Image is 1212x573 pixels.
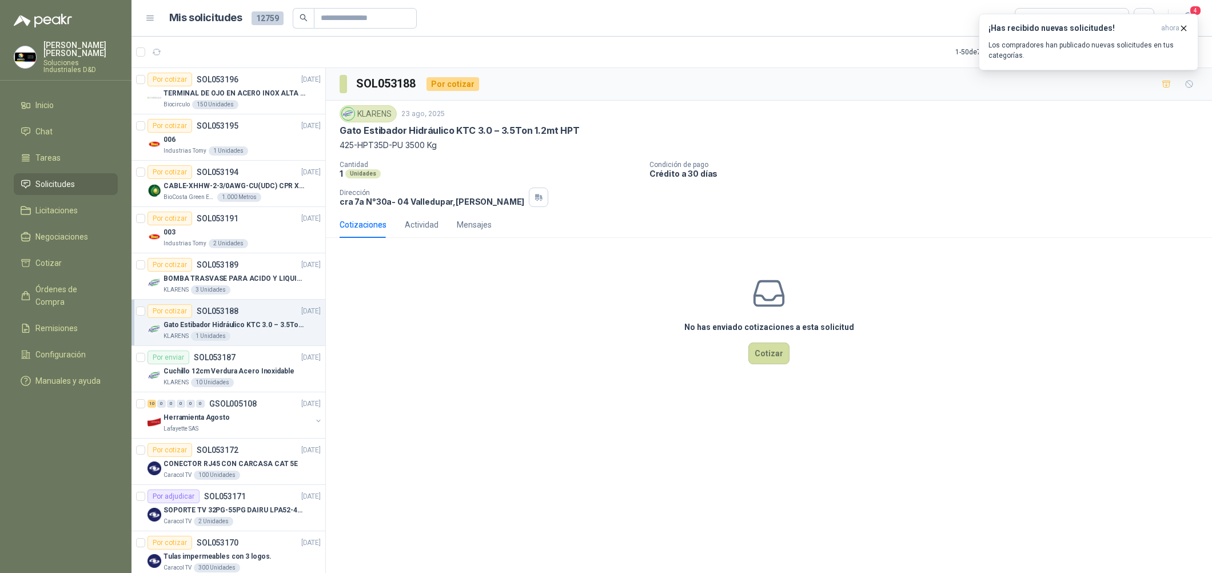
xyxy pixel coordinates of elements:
[340,161,640,169] p: Cantidad
[147,415,161,429] img: Company Logo
[979,14,1198,70] button: ¡Has recibido nuevas solicitudes!ahora Los compradores han publicado nuevas solicitudes en tus ca...
[191,285,230,295] div: 3 Unidades
[356,75,417,93] h3: SOL053188
[340,105,397,122] div: KLARENS
[167,400,176,408] div: 0
[191,378,234,387] div: 10 Unidades
[147,212,192,225] div: Por cotizar
[147,351,189,364] div: Por enviar
[147,554,161,568] img: Company Logo
[194,517,233,526] div: 2 Unidades
[301,213,321,224] p: [DATE]
[955,43,1030,61] div: 1 - 50 de 7624
[14,344,118,365] a: Configuración
[342,108,354,120] img: Company Logo
[131,346,325,392] a: Por enviarSOL053187[DATE] Company LogoCuchillo 12cm Verdura Acero InoxidableKLARENS10 Unidades
[35,322,78,335] span: Remisiones
[164,146,206,156] p: Industrias Tomy
[426,77,479,91] div: Por cotizar
[35,178,75,190] span: Solicitudes
[301,260,321,270] p: [DATE]
[131,300,325,346] a: Por cotizarSOL053188[DATE] Company LogoGato Estibador Hidráulico KTC 3.0 – 3.5Ton 1.2mt HPTKLAREN...
[300,14,308,22] span: search
[1178,8,1198,29] button: 4
[340,125,580,137] p: Gato Estibador Hidráulico KTC 3.0 – 3.5Ton 1.2mt HPT
[147,536,192,550] div: Por cotizar
[14,200,118,221] a: Licitaciones
[164,181,306,192] p: CABLE-XHHW-2-3/0AWG-CU(UDC) CPR XLPE FR
[35,257,62,269] span: Cotizar
[301,74,321,85] p: [DATE]
[340,169,343,178] p: 1
[35,152,61,164] span: Tareas
[197,446,238,454] p: SOL053172
[340,189,524,197] p: Dirección
[43,41,118,57] p: [PERSON_NAME] [PERSON_NAME]
[209,146,248,156] div: 1 Unidades
[301,352,321,363] p: [DATE]
[35,204,78,217] span: Licitaciones
[164,505,306,516] p: SOPORTE TV 32PG-55PG DAIRU LPA52-446KIT2
[147,508,161,522] img: Company Logo
[14,370,118,392] a: Manuales y ayuda
[131,439,325,485] a: Por cotizarSOL053172[DATE] Company LogoCONECTOR RJ45 CON CARCASA CAT 5ECaracol TV100 Unidades
[147,323,161,336] img: Company Logo
[131,68,325,114] a: Por cotizarSOL053196[DATE] Company LogoTERMINAL DE OJO EN ACERO INOX ALTA EMPERATURABiocirculo150...
[301,491,321,502] p: [DATE]
[204,492,246,500] p: SOL053171
[164,517,192,526] p: Caracol TV
[340,139,1198,152] p: 425-HPT35D-PU 3500 Kg
[197,307,238,315] p: SOL053188
[301,399,321,409] p: [DATE]
[164,563,192,572] p: Caracol TV
[197,539,238,547] p: SOL053170
[197,122,238,130] p: SOL053195
[164,412,230,423] p: Herramienta Agosto
[35,230,88,243] span: Negociaciones
[194,353,236,361] p: SOL053187
[301,538,321,548] p: [DATE]
[147,443,192,457] div: Por cotizar
[147,369,161,383] img: Company Logo
[147,397,323,433] a: 10 0 0 0 0 0 GSOL005108[DATE] Company LogoHerramienta AgostoLafayette SAS
[35,348,86,361] span: Configuración
[164,378,189,387] p: KLARENS
[35,375,101,387] span: Manuales y ayuda
[164,332,189,341] p: KLARENS
[194,563,240,572] div: 300 Unidades
[35,283,107,308] span: Órdenes de Compra
[457,218,492,231] div: Mensajes
[177,400,185,408] div: 0
[1161,23,1179,33] span: ahora
[131,253,325,300] a: Por cotizarSOL053189[DATE] Company LogoBOMBA TRASVASE PARA ACIDO Y LIQUIDOS CORROSIVOKLARENS3 Uni...
[14,173,118,195] a: Solicitudes
[340,197,524,206] p: cra 7a N°30a- 04 Valledupar , [PERSON_NAME]
[988,23,1157,33] h3: ¡Has recibido nuevas solicitudes!
[301,167,321,178] p: [DATE]
[14,317,118,339] a: Remisiones
[217,193,261,202] div: 1.000 Metros
[405,218,438,231] div: Actividad
[164,320,306,331] p: Gato Estibador Hidráulico KTC 3.0 – 3.5Ton 1.2mt HPT
[43,59,118,73] p: Soluciones Industriales D&D
[131,485,325,531] a: Por adjudicarSOL053171[DATE] Company LogoSOPORTE TV 32PG-55PG DAIRU LPA52-446KIT2Caracol TV2 Unid...
[164,273,306,284] p: BOMBA TRASVASE PARA ACIDO Y LIQUIDOS CORROSIVO
[401,109,445,120] p: 23 ago, 2025
[649,161,1207,169] p: Condición de pago
[14,14,72,27] img: Logo peakr
[192,100,238,109] div: 150 Unidades
[196,400,205,408] div: 0
[147,461,161,475] img: Company Logo
[14,278,118,313] a: Órdenes de Compra
[14,226,118,248] a: Negociaciones
[988,40,1189,61] p: Los compradores han publicado nuevas solicitudes en tus categorías.
[147,400,156,408] div: 10
[252,11,284,25] span: 12759
[194,471,240,480] div: 100 Unidades
[186,400,195,408] div: 0
[301,121,321,132] p: [DATE]
[147,304,192,318] div: Por cotizar
[131,207,325,253] a: Por cotizarSOL053191[DATE] Company Logo003Industrias Tomy2 Unidades
[164,459,298,469] p: CONECTOR RJ45 CON CARCASA CAT 5E
[748,343,790,364] button: Cotizar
